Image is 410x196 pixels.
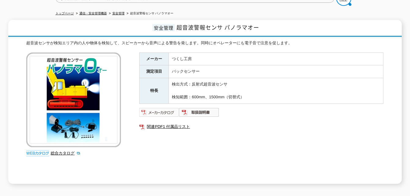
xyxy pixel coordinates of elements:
img: webカタログ [26,150,49,156]
td: 検出方式：反射式超音波センサ 検知範囲：600mm、1500mm（切替式） [169,78,383,103]
th: 測定項目 [140,65,169,78]
a: 関連PDF1 付属品リスト [139,123,383,131]
th: 特長 [140,78,169,103]
a: 総合カタログ [51,151,81,155]
td: つくし工房 [169,53,383,65]
div: 超音波センサが検知エリア内の人や物体を検知して、スピーカーから音声による警告を発します。同時にオペレーターにも電子音で注意を促します。 [26,40,383,46]
a: トップページ [56,12,74,15]
span: 超音波警報センサ パノラマオー [176,23,259,31]
a: メーカーカタログ [139,111,179,116]
img: 取扱説明書 [179,107,219,117]
img: メーカーカタログ [139,107,179,117]
img: 超音波警報センサ パノラマオー [26,53,121,147]
a: 取扱説明書 [179,111,219,116]
a: 安全管理 [112,12,125,15]
td: バックセンサー [169,65,383,78]
th: メーカー [140,53,169,65]
span: 安全管理 [152,24,175,31]
li: 超音波警報センサ パノラマオー [125,10,174,17]
a: 通信・安全管理機器 [79,12,107,15]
